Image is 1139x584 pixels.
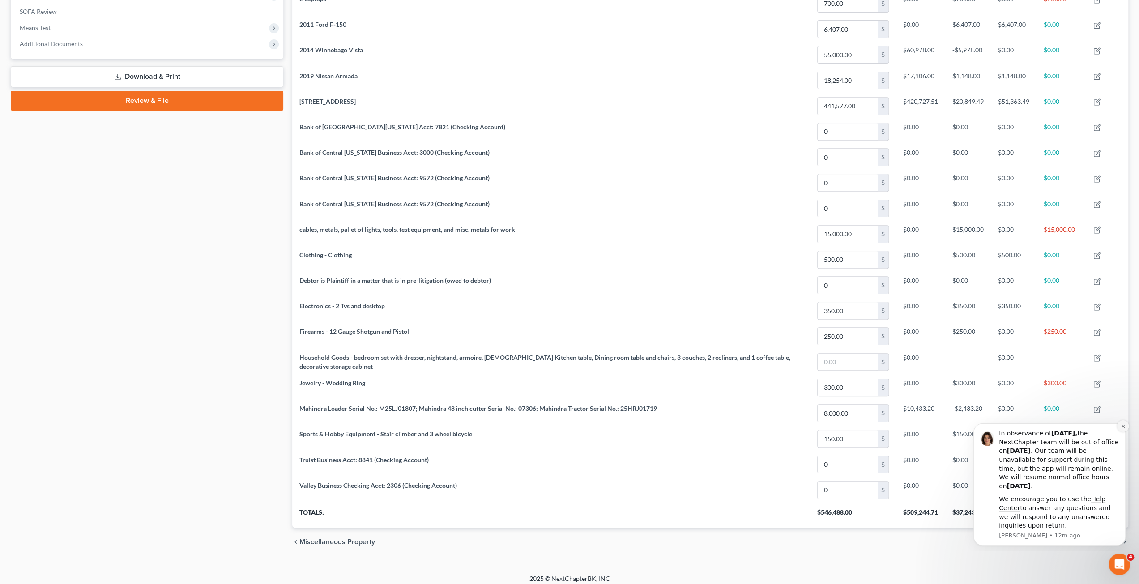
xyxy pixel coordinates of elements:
[878,405,888,422] div: $
[878,277,888,294] div: $
[991,68,1037,93] td: $1,148.00
[878,251,888,268] div: $
[878,379,888,396] div: $
[991,144,1037,170] td: $0.00
[818,72,878,89] input: 0.00
[1037,247,1086,272] td: $0.00
[896,42,945,68] td: $60,978.00
[1109,554,1130,575] iframe: Intercom live chat
[945,170,991,196] td: $0.00
[991,324,1037,349] td: $0.00
[1037,93,1086,119] td: $0.00
[1037,401,1086,426] td: $0.00
[818,123,878,140] input: 0.00
[960,416,1139,551] iframe: Intercom notifications message
[991,401,1037,426] td: $0.00
[896,503,945,528] th: $509,244.71
[818,46,878,63] input: 0.00
[945,247,991,272] td: $500.00
[818,21,878,38] input: 0.00
[991,93,1037,119] td: $51,363.49
[20,24,51,31] span: Means Test
[878,328,888,345] div: $
[1037,298,1086,324] td: $0.00
[810,503,896,528] th: $546,488.00
[11,66,283,87] a: Download & Print
[818,430,878,447] input: 0.00
[1037,144,1086,170] td: $0.00
[878,98,888,115] div: $
[20,40,83,47] span: Additional Documents
[896,401,945,426] td: $10,433.20
[818,226,878,243] input: 0.00
[896,349,945,375] td: $0.00
[1037,272,1086,298] td: $0.00
[818,251,878,268] input: 0.00
[896,221,945,247] td: $0.00
[818,379,878,396] input: 0.00
[945,503,991,528] th: $37,243.29
[818,354,878,371] input: 0.00
[818,174,878,191] input: 0.00
[1037,68,1086,93] td: $0.00
[818,277,878,294] input: 0.00
[299,149,490,156] span: Bank of Central [US_STATE] Business Acct: 3000 (Checking Account)
[299,328,409,335] span: Firearms - 12 Gauge Shotgun and Pistol
[896,247,945,272] td: $0.00
[991,42,1037,68] td: $0.00
[878,149,888,166] div: $
[896,375,945,400] td: $0.00
[945,426,991,452] td: $150.00
[896,426,945,452] td: $0.00
[896,144,945,170] td: $0.00
[818,302,878,319] input: 0.00
[878,46,888,63] div: $
[896,477,945,503] td: $0.00
[1037,17,1086,42] td: $0.00
[1037,170,1086,196] td: $0.00
[945,477,991,503] td: $0.00
[945,144,991,170] td: $0.00
[945,298,991,324] td: $350.00
[896,17,945,42] td: $0.00
[991,196,1037,221] td: $0.00
[299,379,365,387] span: Jewelry - Wedding Ring
[299,405,657,412] span: Mahindra Loader Serial No.: M25LJ01807; Mahindra 48 inch cutter Serial No.: 07306; Mahindra Tract...
[896,68,945,93] td: $17,106.00
[945,93,991,119] td: $20,849.49
[878,174,888,191] div: $
[945,401,991,426] td: -$2,433.20
[878,21,888,38] div: $
[1037,42,1086,68] td: $0.00
[299,538,375,546] span: Miscellaneous Property
[878,200,888,217] div: $
[945,196,991,221] td: $0.00
[1037,221,1086,247] td: $15,000.00
[818,200,878,217] input: 0.00
[991,247,1037,272] td: $500.00
[292,538,299,546] i: chevron_left
[896,196,945,221] td: $0.00
[818,482,878,499] input: 0.00
[818,98,878,115] input: 0.00
[299,174,490,182] span: Bank of Central [US_STATE] Business Acct: 9572 (Checking Account)
[878,456,888,473] div: $
[896,298,945,324] td: $0.00
[299,277,491,284] span: Debtor is Plaintiff in a matter that is in pre-litigation (owed to debtor)
[299,302,385,310] span: Electronics - 2 Tvs and desktop
[896,93,945,119] td: $420,727.51
[299,46,363,54] span: 2014 Winnebago Vista
[1037,119,1086,144] td: $0.00
[299,98,356,105] span: [STREET_ADDRESS]
[896,452,945,477] td: $0.00
[945,452,991,477] td: $0.00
